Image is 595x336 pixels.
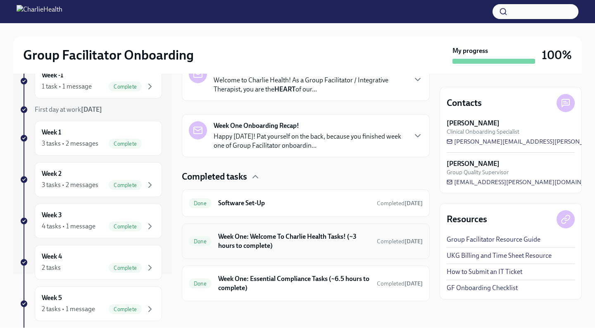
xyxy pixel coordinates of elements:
span: June 25th, 2025 11:27 [377,280,423,288]
h6: Software Set-Up [218,199,370,208]
span: Completed [377,280,423,287]
h6: Week One: Essential Compliance Tasks (~6.5 hours to complete) [218,274,370,293]
a: UKG Billing and Time Sheet Resource [447,251,552,260]
strong: [DATE] [405,200,423,207]
a: GF Onboarding Checklist [447,283,518,293]
p: Welcome to Charlie Health! As a Group Facilitator / Integrative Therapist, you are the of our... [214,76,406,94]
a: Group Facilitator Resource Guide [447,235,540,244]
h4: Contacts [447,97,482,109]
div: 3 tasks • 2 messages [42,180,98,190]
strong: [DATE] [405,280,423,287]
a: Week 23 tasks • 2 messagesComplete [20,162,162,197]
a: How to Submit an IT Ticket [447,267,522,276]
a: Week 13 tasks • 2 messagesComplete [20,121,162,156]
span: Done [189,281,212,287]
h6: Week 3 [42,211,62,220]
div: 1 task • 1 message [42,82,92,91]
span: Complete [109,306,142,312]
h6: Week One: Welcome To Charlie Health Tasks! (~3 hours to complete) [218,232,370,250]
a: Week 34 tasks • 1 messageComplete [20,204,162,238]
strong: [PERSON_NAME] [447,159,500,168]
span: Done [189,238,212,245]
h4: Resources [447,213,487,226]
img: CharlieHealth [17,5,62,18]
h3: 100% [542,48,572,62]
span: Complete [109,265,142,271]
div: 2 tasks • 1 message [42,305,95,314]
span: June 16th, 2025 14:04 [377,238,423,245]
h2: Group Facilitator Onboarding [23,47,194,63]
strong: My progress [452,46,488,55]
span: Completed [377,200,423,207]
a: DoneWeek One: Essential Compliance Tasks (~6.5 hours to complete)Completed[DATE] [189,273,423,294]
h6: Week 5 [42,293,62,302]
strong: [DATE] [81,106,102,113]
h4: Completed tasks [182,170,247,183]
h6: Week -1 [42,71,63,80]
div: 2 tasks [42,263,61,272]
span: Complete [109,182,142,188]
div: 4 tasks • 1 message [42,222,95,231]
a: DoneSoftware Set-UpCompleted[DATE] [189,197,423,210]
strong: HEART [274,85,295,93]
div: 3 tasks • 2 messages [42,139,98,148]
span: First day at work [35,106,102,113]
span: Clinical Onboarding Specialist [447,128,519,136]
a: Week -11 task • 1 messageComplete [20,64,162,98]
a: Week 42 tasksComplete [20,245,162,280]
strong: Week One Onboarding Recap! [214,121,299,130]
h6: Week 4 [42,252,62,261]
a: DoneWeek One: Welcome To Charlie Health Tasks! (~3 hours to complete)Completed[DATE] [189,230,423,252]
a: First day at work[DATE] [20,105,162,114]
a: Week 52 tasks • 1 messageComplete [20,286,162,321]
span: June 17th, 2025 09:59 [377,199,423,207]
h6: Week 2 [42,169,62,178]
strong: [PERSON_NAME] [447,119,500,128]
h6: Week 1 [42,128,61,137]
span: Complete [109,223,142,230]
span: Completed [377,238,423,245]
strong: [DATE] [405,238,423,245]
p: Happy [DATE]! Pat yourself on the back, because you finished week one of Group Facilitator onboar... [214,132,406,150]
span: Done [189,200,212,206]
span: Group Quality Supervisor [447,168,509,176]
span: Complete [109,141,142,147]
div: Completed tasks [182,170,430,183]
span: Complete [109,84,142,90]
